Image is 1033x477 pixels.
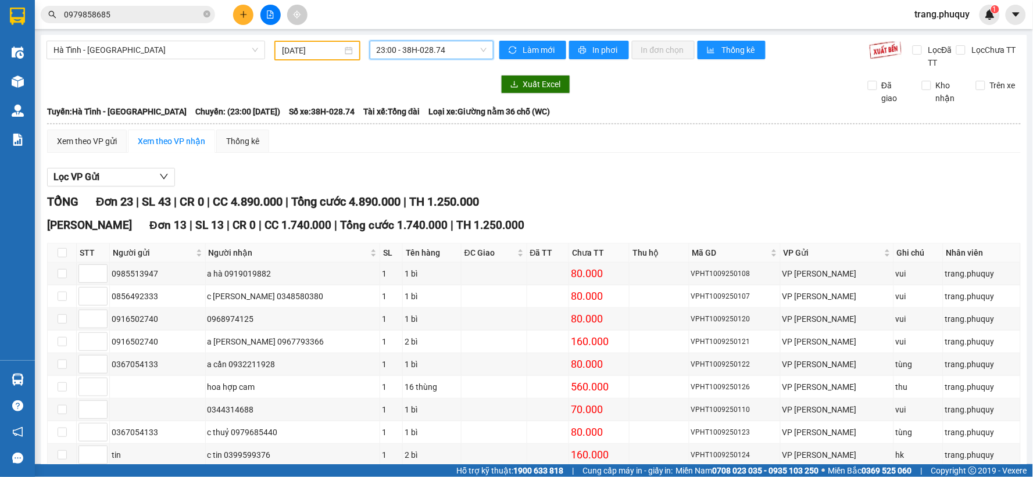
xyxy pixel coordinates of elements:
[405,335,459,348] div: 2 bì
[721,44,756,56] span: Thống kê
[363,105,420,118] span: Tài xế: Tổng đài
[112,358,203,371] div: 0367054133
[382,403,401,416] div: 1
[377,41,487,59] span: 23:00 - 38H-028.74
[382,426,401,439] div: 1
[782,381,892,393] div: VP [PERSON_NAME]
[691,314,778,325] div: VPHT1009250120
[293,10,301,19] span: aim
[691,359,778,370] div: VPHT1009250122
[403,195,406,209] span: |
[47,195,78,209] span: TỔNG
[259,218,262,232] span: |
[382,381,401,393] div: 1
[1006,5,1026,25] button: caret-down
[689,285,781,308] td: VPHT1009250107
[405,449,459,461] div: 2 bì
[689,444,781,467] td: VPHT1009250124
[689,331,781,353] td: VPHT1009250121
[382,358,401,371] div: 1
[689,421,781,444] td: VPHT1009250123
[64,8,201,21] input: Tìm tên, số ĐT hoặc mã đơn
[967,44,1018,56] span: Lọc Chưa TT
[781,444,894,467] td: VP Hà Huy Tập
[896,358,941,371] div: tùng
[689,308,781,331] td: VPHT1009250120
[691,382,778,393] div: VPHT1009250126
[781,421,894,444] td: VP Hà Huy Tập
[945,403,1018,416] div: trang.phuquy
[571,447,627,463] div: 160.000
[896,290,941,303] div: vui
[691,268,778,279] div: VPHT1009250108
[691,291,778,302] div: VPHT1009250107
[405,381,459,393] div: 16 thùng
[943,243,1021,263] th: Nhân viên
[405,403,459,416] div: 1 bì
[112,290,203,303] div: 0856492333
[896,449,941,461] div: hk
[510,80,519,89] span: download
[931,79,967,105] span: Kho nhận
[862,466,912,475] strong: 0369 525 060
[208,267,378,280] div: a hà 0919019882
[782,449,892,461] div: VP [PERSON_NAME]
[569,243,630,263] th: Chưa TT
[571,424,627,440] div: 80.000
[945,381,1018,393] div: trang.phuquy
[12,105,24,117] img: warehouse-icon
[409,195,479,209] span: TH 1.250.000
[47,168,175,187] button: Lọc VP Gửi
[782,403,892,416] div: VP [PERSON_NAME]
[264,218,332,232] span: CC 1.740.000
[208,335,378,348] div: a [PERSON_NAME] 0967793366
[945,313,1018,325] div: trang.phuquy
[57,135,117,148] div: Xem theo VP gửi
[112,426,203,439] div: 0367054133
[571,266,627,282] div: 80.000
[382,449,401,461] div: 1
[464,246,515,259] span: ĐC Giao
[291,195,401,209] span: Tổng cước 4.890.000
[582,464,673,477] span: Cung cấp máy in - giấy in:
[571,356,627,372] div: 80.000
[203,10,210,17] span: close-circle
[403,243,462,263] th: Tên hàng
[113,246,194,259] span: Người gửi
[822,468,825,473] span: ⚪️
[47,218,132,232] span: [PERSON_NAME]
[208,290,378,303] div: c [PERSON_NAME] 0348580380
[993,5,997,13] span: 1
[190,218,192,232] span: |
[138,135,205,148] div: Xem theo VP nhận
[896,381,941,393] div: thu
[226,135,259,148] div: Thống kê
[896,426,941,439] div: tùng
[499,41,566,59] button: syncLàm mới
[195,218,224,232] span: SL 13
[112,267,203,280] div: 0985513947
[112,449,203,461] div: tin
[781,308,894,331] td: VP Hà Huy Tập
[991,5,999,13] sup: 1
[12,453,23,464] span: message
[781,399,894,421] td: VP Hà Huy Tập
[47,107,187,116] b: Tuyến: Hà Tĩnh - [GEOGRAPHIC_DATA]
[782,313,892,325] div: VP [PERSON_NAME]
[569,41,629,59] button: printerIn phơi
[451,218,454,232] span: |
[698,41,766,59] button: bar-chartThống kê
[213,195,283,209] span: CC 4.890.000
[782,290,892,303] div: VP [PERSON_NAME]
[112,335,203,348] div: 0916502740
[405,358,459,371] div: 1 bì
[691,427,778,438] div: VPHT1009250123
[523,78,561,91] span: Xuất Excel
[689,353,781,376] td: VPHT1009250122
[12,134,24,146] img: solution-icon
[527,243,569,263] th: Đã TT
[149,218,187,232] span: Đơn 13
[195,105,280,118] span: Chuyến: (23:00 [DATE])
[691,404,778,415] div: VPHT1009250110
[208,426,378,439] div: c thuỷ 0979685440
